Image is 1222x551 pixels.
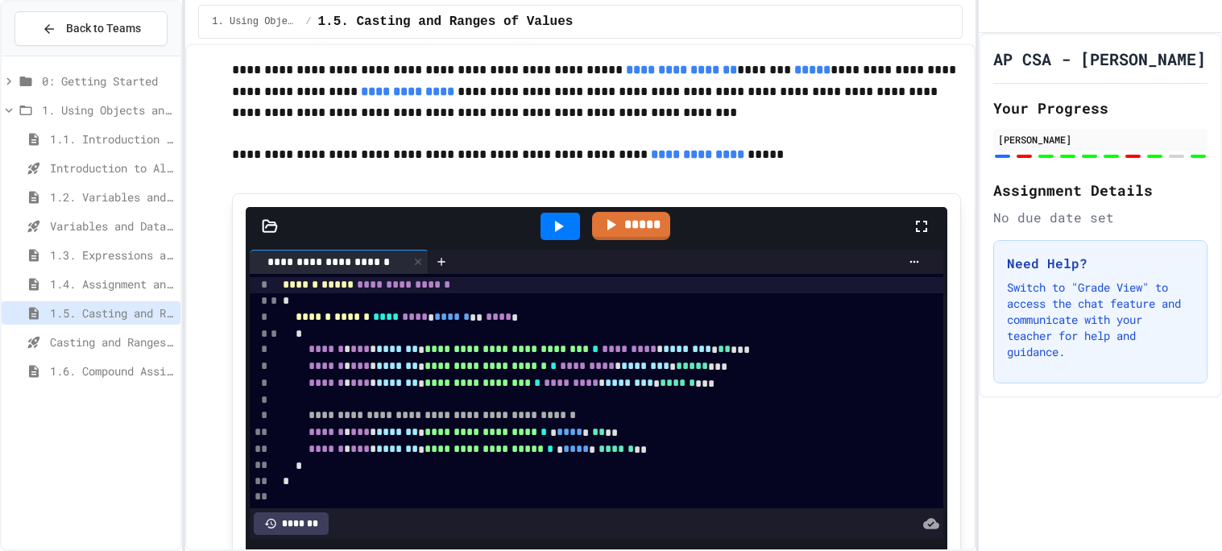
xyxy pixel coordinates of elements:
span: 1.1. Introduction to Algorithms, Programming, and Compilers [50,130,174,147]
span: Casting and Ranges of variables - Quiz [50,333,174,350]
h2: Assignment Details [993,179,1208,201]
span: 1.5. Casting and Ranges of Values [50,304,174,321]
span: 1.5. Casting and Ranges of Values [317,12,573,31]
div: No due date set [993,208,1208,227]
h1: AP CSA - [PERSON_NAME] [993,48,1206,70]
h3: Need Help? [1007,254,1194,273]
div: [PERSON_NAME] [998,132,1203,147]
span: 1. Using Objects and Methods [42,101,174,118]
span: 1.6. Compound Assignment Operators [50,362,174,379]
span: 1.2. Variables and Data Types [50,188,174,205]
span: Back to Teams [66,20,141,37]
span: Introduction to Algorithms, Programming, and Compilers [50,159,174,176]
span: / [305,15,311,28]
span: Variables and Data Types - Quiz [50,217,174,234]
h2: Your Progress [993,97,1208,119]
p: Switch to "Grade View" to access the chat feature and communicate with your teacher for help and ... [1007,280,1194,360]
span: 1.4. Assignment and Input [50,275,174,292]
button: Back to Teams [14,11,168,46]
span: 1.3. Expressions and Output [New] [50,246,174,263]
span: 0: Getting Started [42,72,174,89]
span: 1. Using Objects and Methods [212,15,299,28]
